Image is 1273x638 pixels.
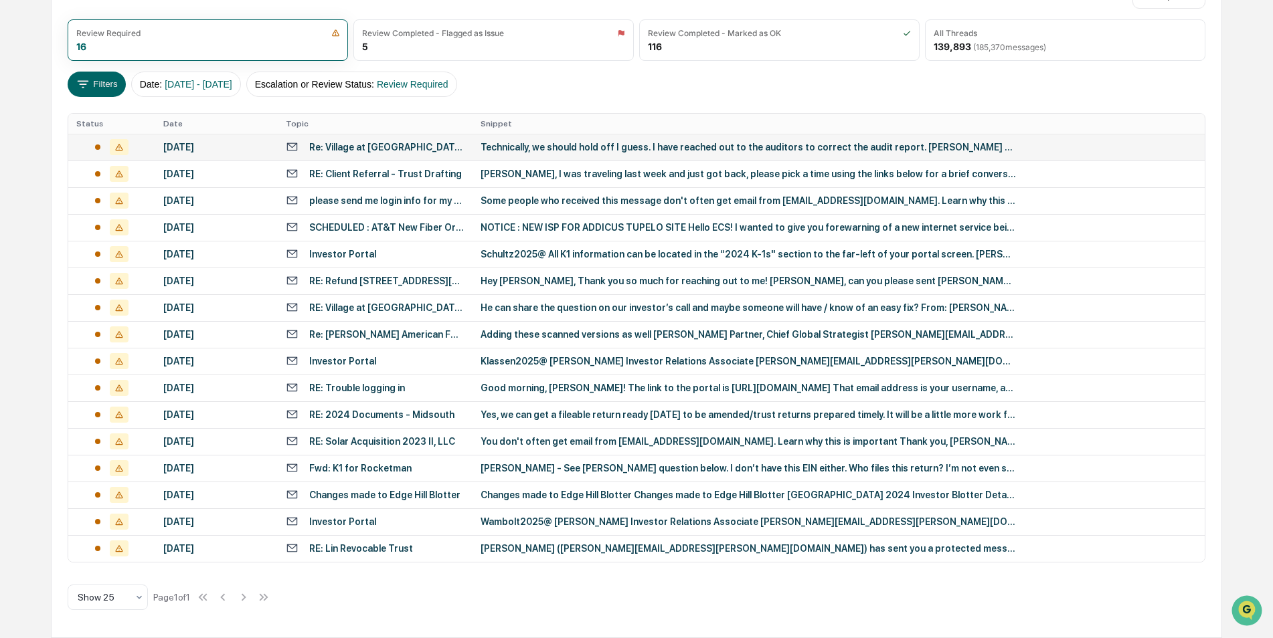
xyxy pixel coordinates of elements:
[46,102,220,116] div: Start new chat
[309,142,464,152] div: Re: Village at [GEOGRAPHIC_DATA][PERSON_NAME] (FKA Old 4th [PERSON_NAME]) - Venture ML, LLC Contr...
[46,116,169,126] div: We're available if you need us!
[309,356,376,366] div: Investor Portal
[362,41,368,52] div: 5
[68,114,155,134] th: Status
[481,409,1016,420] div: Yes, we can get a fileable return ready [DATE] to be amended/trust returns prepared timely. It wi...
[163,543,270,554] div: [DATE]
[163,302,270,313] div: [DATE]
[481,463,1016,473] div: [PERSON_NAME] - See [PERSON_NAME] question below. I don’t have this EIN either. Who files this re...
[481,249,1016,259] div: Schultz2025@ All K1 information can be located in the “2024 K-1s" section to the far-left of your...
[903,29,911,37] img: icon
[163,356,270,366] div: [DATE]
[68,72,126,97] button: Filters
[13,195,24,206] div: 🔎
[163,276,270,286] div: [DATE]
[163,329,270,340] div: [DATE]
[309,463,412,473] div: Fwd: K1 for Rocketman
[133,227,162,237] span: Pylon
[163,516,270,527] div: [DATE]
[309,195,464,206] div: please send me login info for my k-1. Thanks
[934,28,977,38] div: All Threads
[163,249,270,259] div: [DATE]
[163,222,270,233] div: [DATE]
[163,436,270,447] div: [DATE]
[76,41,86,52] div: 16
[481,516,1016,527] div: Wambolt2025@ [PERSON_NAME] Investor Relations Associate [PERSON_NAME][EMAIL_ADDRESS][PERSON_NAME]...
[110,169,166,182] span: Attestations
[1230,594,1266,630] iframe: Open customer support
[934,41,1046,52] div: 139,893
[309,543,413,554] div: RE: Lin Revocable Trust
[377,79,448,90] span: Review Required
[228,106,244,122] button: Start new chat
[163,195,270,206] div: [DATE]
[165,79,232,90] span: [DATE] - [DATE]
[163,490,270,500] div: [DATE]
[97,170,108,181] div: 🗄️
[278,114,473,134] th: Topic
[8,163,92,187] a: 🖐️Preclearance
[309,169,462,179] div: RE: Client Referral - Trust Drafting
[76,28,141,38] div: Review Required
[246,72,457,97] button: Escalation or Review Status:Review Required
[481,222,1016,233] div: NOTICE : NEW ISP FOR ADDICUS TUPELO SITE Hello ECS! I wanted to give you forewarning of a new int...
[27,169,86,182] span: Preclearance
[163,142,270,152] div: [DATE]
[163,383,270,393] div: [DATE]
[309,249,376,259] div: Investor Portal
[481,142,1016,152] div: Technically, we should hold off I guess. I have reached out to the auditors to correct the audit ...
[362,28,504,38] div: Review Completed - Flagged as Issue
[309,302,464,313] div: RE: Village at [GEOGRAPHIC_DATA][PERSON_NAME] (FKA Old 4th [PERSON_NAME]) - Venture ML, LLC Contr...
[648,41,662,52] div: 116
[481,436,1016,447] div: You don't often get email from [EMAIL_ADDRESS][DOMAIN_NAME]. Learn why this is important Thank yo...
[481,169,1016,179] div: [PERSON_NAME], I was traveling last week and just got back, please pick a time using the links be...
[481,276,1016,286] div: Hey [PERSON_NAME], Thank you so much for reaching out to me! [PERSON_NAME], can you please sent [...
[163,409,270,420] div: [DATE]
[309,383,405,393] div: RE: Trouble logging in
[309,490,460,500] div: Changes made to Edge Hill Blotter
[481,543,1016,554] div: [PERSON_NAME] ([PERSON_NAME][EMAIL_ADDRESS][PERSON_NAME][DOMAIN_NAME]) has sent you a protected m...
[481,383,1016,393] div: Good morning, [PERSON_NAME]! The link to the portal is [URL][DOMAIN_NAME] That email address is y...
[155,114,278,134] th: Date
[309,222,464,233] div: SCHEDULED : AT&T New Fiber Order - [STREET_ADDRESS] ([PERSON_NAME] - AT&T)
[481,356,1016,366] div: Klassen2025@ [PERSON_NAME] Investor Relations Associate [PERSON_NAME][EMAIL_ADDRESS][PERSON_NAME]...
[13,170,24,181] div: 🖐️
[92,163,171,187] a: 🗄️Attestations
[648,28,781,38] div: Review Completed - Marked as OK
[309,436,455,447] div: RE: Solar Acquisition 2023 II, LLC
[8,189,90,213] a: 🔎Data Lookup
[94,226,162,237] a: Powered byPylon
[331,29,340,37] img: icon
[473,114,1205,134] th: Snippet
[481,195,1016,206] div: Some people who received this message don't often get email from [EMAIL_ADDRESS][DOMAIN_NAME]. Le...
[617,29,625,37] img: icon
[309,329,464,340] div: Re: [PERSON_NAME] American Forerunner Annuity Contract # 4400385783
[309,516,376,527] div: Investor Portal
[309,409,454,420] div: RE: 2024 Documents - Midsouth
[481,302,1016,313] div: He can share the question on our investor’s call and maybe someone will have / know of an easy fi...
[153,592,190,603] div: Page 1 of 1
[481,490,1016,500] div: Changes made to Edge Hill Blotter Changes made to Edge Hill Blotter [GEOGRAPHIC_DATA] 2024 Invest...
[481,329,1016,340] div: Adding these scanned versions as well [PERSON_NAME] Partner, Chief Global Strategist [PERSON_NAME...
[973,42,1046,52] span: ( 185,370 messages)
[163,169,270,179] div: [DATE]
[27,194,84,207] span: Data Lookup
[13,102,37,126] img: 1746055101610-c473b297-6a78-478c-a979-82029cc54cd1
[309,276,464,286] div: RE: Refund [STREET_ADDRESS][PERSON_NAME]
[13,28,244,49] p: How can we help?
[131,72,241,97] button: Date:[DATE] - [DATE]
[163,463,270,473] div: [DATE]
